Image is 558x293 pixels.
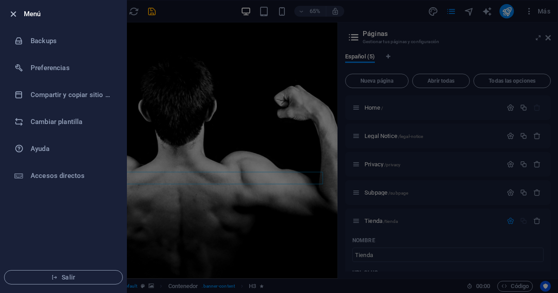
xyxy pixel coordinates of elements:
[31,36,114,46] h6: Backups
[0,135,126,162] a: Ayuda
[31,62,114,73] h6: Preferencias
[12,274,115,281] span: Salir
[31,170,114,181] h6: Accesos directos
[31,143,114,154] h6: Ayuda
[24,9,119,19] h6: Menú
[31,89,114,100] h6: Compartir y copiar sitio web
[4,270,123,284] button: Salir
[31,116,114,127] h6: Cambiar plantilla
